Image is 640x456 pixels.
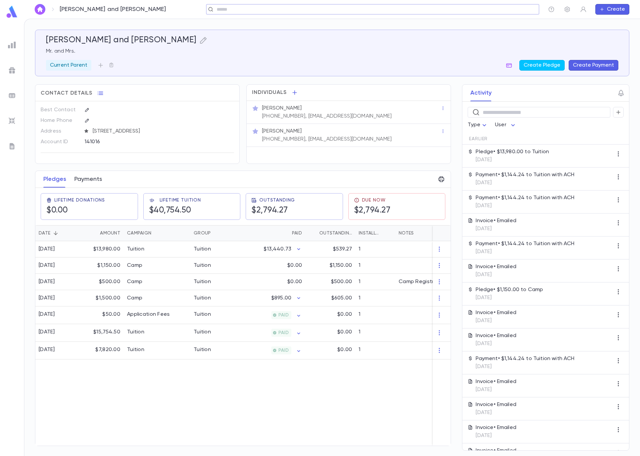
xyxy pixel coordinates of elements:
div: Current Parent [46,60,91,71]
p: Invoice • Emailed [476,447,516,454]
p: [PERSON_NAME] and [PERSON_NAME] [60,6,166,13]
p: $605.00 [331,295,352,301]
p: Invoice • Emailed [476,309,516,316]
p: [DATE] [476,363,574,370]
div: Campaign [127,225,151,241]
p: $0.00 [287,262,302,269]
button: Payments [74,171,102,188]
h5: [PERSON_NAME] and [PERSON_NAME] [46,35,197,45]
button: Sort [281,228,292,238]
p: Invoice • Emailed [476,332,516,339]
div: $50.00 [80,306,124,324]
button: Sort [211,228,221,238]
button: Sort [89,228,100,238]
div: 1 [355,324,395,342]
img: batches_grey.339ca447c9d9533ef1741baa751efc33.svg [8,92,16,100]
img: home_white.a664292cf8c1dea59945f0da9f25487c.svg [36,7,44,12]
p: Invoice • Emailed [476,263,516,270]
h5: $40,754.50 [149,206,201,216]
span: Individuals [252,89,287,96]
p: [PERSON_NAME] [262,128,302,135]
button: Activity [470,85,492,101]
p: Pledge • $1,150.00 to Camp [476,286,543,293]
p: [PHONE_NUMBER], [EMAIL_ADDRESS][DOMAIN_NAME] [262,113,392,120]
div: Outstanding [319,225,352,241]
span: PAID [276,312,291,318]
div: Group [194,225,211,241]
span: Lifetime Donations [54,198,105,203]
div: Tuition [194,262,211,269]
div: 1 [355,241,395,257]
div: 1 [355,257,395,274]
div: Tuition [194,346,211,353]
div: $1,150.00 [80,257,124,274]
span: Due Now [362,198,386,203]
div: 141016 [85,137,201,147]
button: Sort [381,228,392,238]
div: [DATE] [39,246,55,252]
div: Camp Registration 25 [399,278,455,285]
p: [DATE] [476,157,549,163]
button: Sort [151,228,162,238]
div: 1 [355,290,395,306]
div: Outstanding [305,225,355,241]
div: [DATE] [39,262,55,269]
div: Date [39,225,50,241]
p: [DATE] [476,180,574,186]
div: Type [468,119,488,132]
img: campaigns_grey.99e729a5f7ee94e3726e6486bddda8f1.svg [8,66,16,74]
p: [DATE] [476,248,574,255]
button: Sort [309,228,319,238]
div: 1 [355,306,395,324]
span: Type [468,122,480,128]
img: logo [5,5,19,18]
span: Contact Details [41,90,92,97]
p: Payment • $1,144.24 to Tuition with ACH [476,355,574,362]
button: Sort [50,228,61,238]
p: $0.00 [337,329,352,335]
h5: $2,794.27 [251,206,295,216]
p: [PERSON_NAME] [262,105,302,112]
h5: $0.00 [46,206,105,216]
p: [DATE] [476,317,516,324]
div: Camp [127,278,142,285]
p: [DATE] [476,409,516,416]
img: letters_grey.7941b92b52307dd3b8a917253454ce1c.svg [8,142,16,150]
div: [DATE] [39,346,55,353]
div: 1 [355,274,395,290]
div: $13,980.00 [80,241,124,257]
div: Amount [100,225,120,241]
p: [PHONE_NUMBER], [EMAIL_ADDRESS][DOMAIN_NAME] [262,136,392,143]
div: Installments [355,225,395,241]
div: [DATE] [39,329,55,335]
div: Tuition [194,311,211,318]
p: Invoice • Emailed [476,424,516,431]
div: 1 [355,342,395,359]
div: Tuition [127,346,144,353]
div: Application Fees [127,311,170,318]
div: $1,500.00 [80,290,124,306]
div: $15,754.50 [80,324,124,342]
button: Pledges [43,171,66,188]
p: Invoice • Emailed [476,401,516,408]
span: Lifetime Tuition [160,198,201,203]
p: Invoice • Emailed [476,218,516,224]
div: Date [35,225,80,241]
div: Tuition [194,278,211,285]
div: [DATE] [39,295,55,301]
img: reports_grey.c525e4749d1bce6a11f5fe2a8de1b229.svg [8,41,16,49]
div: Tuition [194,246,211,252]
p: $0.00 [337,346,352,353]
div: [DATE] [39,278,55,285]
p: Payment • $1,144.24 to Tuition with ACH [476,172,574,178]
p: Account ID [41,137,79,147]
p: Home Phone [41,115,79,126]
button: Create [595,4,629,15]
div: Tuition [194,329,211,335]
span: [STREET_ADDRESS] [90,128,235,135]
p: Mr. and Mrs. [46,48,618,55]
div: Notes [395,225,479,241]
div: Tuition [127,246,144,252]
p: [DATE] [476,386,516,393]
div: $7,820.00 [80,342,124,359]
